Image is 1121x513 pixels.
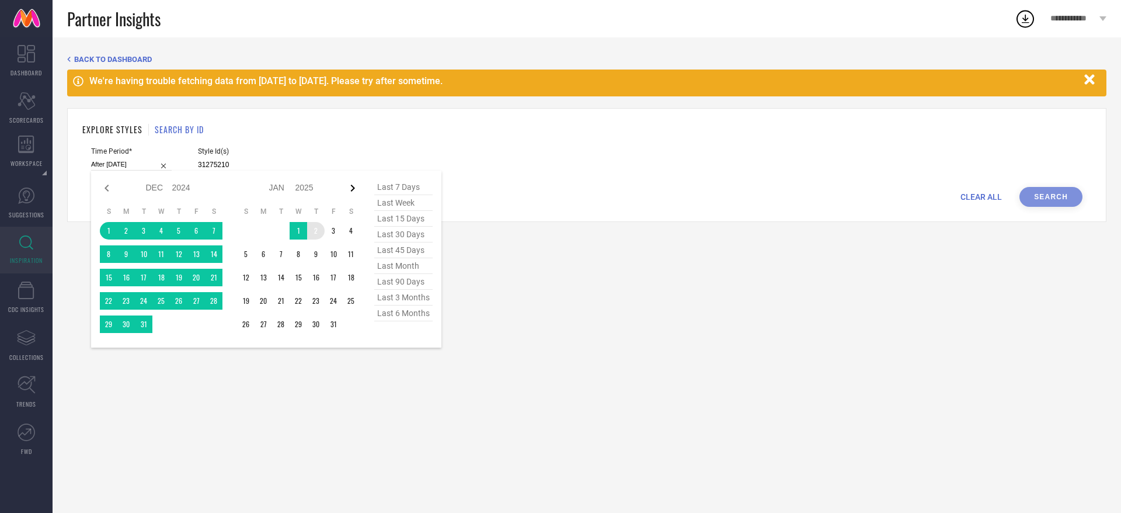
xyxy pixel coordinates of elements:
span: COLLECTIONS [9,353,44,362]
span: CLEAR ALL [960,192,1002,202]
td: Fri Dec 20 2024 [187,269,205,286]
span: last 45 days [374,242,433,258]
td: Tue Dec 31 2024 [135,316,152,333]
span: Style Id(s) [198,147,367,155]
span: TRENDS [16,400,36,408]
h1: EXPLORE STYLES [82,123,142,136]
td: Tue Jan 21 2025 [272,292,290,310]
th: Tuesday [272,207,290,216]
td: Mon Jan 06 2025 [255,245,272,263]
th: Monday [117,207,135,216]
td: Wed Jan 01 2025 [290,222,307,240]
td: Sun Dec 08 2024 [100,245,117,263]
td: Tue Jan 14 2025 [272,269,290,286]
td: Sun Dec 15 2024 [100,269,117,286]
td: Sat Jan 18 2025 [342,269,360,286]
td: Fri Dec 06 2024 [187,222,205,240]
td: Thu Jan 02 2025 [307,222,325,240]
td: Tue Dec 17 2024 [135,269,152,286]
td: Thu Dec 05 2024 [170,222,187,240]
div: Open download list [1015,8,1036,29]
td: Fri Jan 10 2025 [325,245,342,263]
td: Mon Dec 16 2024 [117,269,135,286]
td: Sat Jan 25 2025 [342,292,360,310]
td: Thu Jan 09 2025 [307,245,325,263]
span: last 6 months [374,306,433,321]
div: Previous month [100,181,114,195]
td: Sat Dec 28 2024 [205,292,222,310]
td: Sun Dec 22 2024 [100,292,117,310]
td: Thu Dec 19 2024 [170,269,187,286]
td: Mon Dec 30 2024 [117,316,135,333]
td: Sat Dec 21 2024 [205,269,222,286]
th: Sunday [100,207,117,216]
td: Mon Jan 20 2025 [255,292,272,310]
td: Thu Jan 16 2025 [307,269,325,286]
td: Thu Dec 12 2024 [170,245,187,263]
td: Sun Jan 19 2025 [237,292,255,310]
td: Wed Jan 08 2025 [290,245,307,263]
span: Partner Insights [67,7,161,31]
td: Fri Dec 27 2024 [187,292,205,310]
td: Thu Dec 26 2024 [170,292,187,310]
td: Thu Jan 30 2025 [307,316,325,333]
th: Thursday [307,207,325,216]
td: Sat Jan 11 2025 [342,245,360,263]
td: Sun Jan 26 2025 [237,316,255,333]
th: Friday [325,207,342,216]
td: Wed Dec 04 2024 [152,222,170,240]
th: Thursday [170,207,187,216]
td: Tue Dec 10 2024 [135,245,152,263]
td: Tue Dec 24 2024 [135,292,152,310]
span: last 3 months [374,290,433,306]
td: Sun Dec 29 2024 [100,316,117,333]
td: Mon Jan 13 2025 [255,269,272,286]
th: Sunday [237,207,255,216]
td: Tue Dec 03 2024 [135,222,152,240]
div: Next month [346,181,360,195]
span: FWD [21,447,32,456]
td: Wed Jan 15 2025 [290,269,307,286]
td: Thu Jan 23 2025 [307,292,325,310]
td: Sun Jan 12 2025 [237,269,255,286]
th: Friday [187,207,205,216]
span: last 90 days [374,274,433,290]
th: Saturday [342,207,360,216]
h1: SEARCH BY ID [155,123,204,136]
td: Sat Dec 07 2024 [205,222,222,240]
td: Tue Jan 28 2025 [272,316,290,333]
th: Tuesday [135,207,152,216]
th: Monday [255,207,272,216]
span: SUGGESTIONS [9,210,44,219]
td: Wed Jan 29 2025 [290,316,307,333]
div: We're having trouble fetching data from [DATE] to [DATE]. Please try after sometime. [89,75,1078,86]
th: Saturday [205,207,222,216]
span: SCORECARDS [9,116,44,124]
input: Select time period [91,158,172,171]
td: Mon Dec 23 2024 [117,292,135,310]
span: last 30 days [374,227,433,242]
th: Wednesday [152,207,170,216]
td: Fri Jan 17 2025 [325,269,342,286]
span: CDC INSIGHTS [8,305,44,314]
span: INSPIRATION [10,256,43,265]
span: WORKSPACE [11,159,43,168]
span: Time Period* [91,147,172,155]
td: Sun Jan 05 2025 [237,245,255,263]
td: Sun Dec 01 2024 [100,222,117,240]
span: DASHBOARD [11,68,42,77]
td: Wed Dec 18 2024 [152,269,170,286]
span: BACK TO DASHBOARD [74,55,152,64]
span: last month [374,258,433,274]
td: Mon Dec 02 2024 [117,222,135,240]
span: last week [374,195,433,211]
span: last 15 days [374,211,433,227]
td: Fri Dec 13 2024 [187,245,205,263]
td: Fri Jan 31 2025 [325,316,342,333]
td: Wed Jan 22 2025 [290,292,307,310]
td: Fri Jan 03 2025 [325,222,342,240]
div: Back TO Dashboard [67,55,1106,64]
th: Wednesday [290,207,307,216]
td: Sat Jan 04 2025 [342,222,360,240]
span: last 7 days [374,179,433,195]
